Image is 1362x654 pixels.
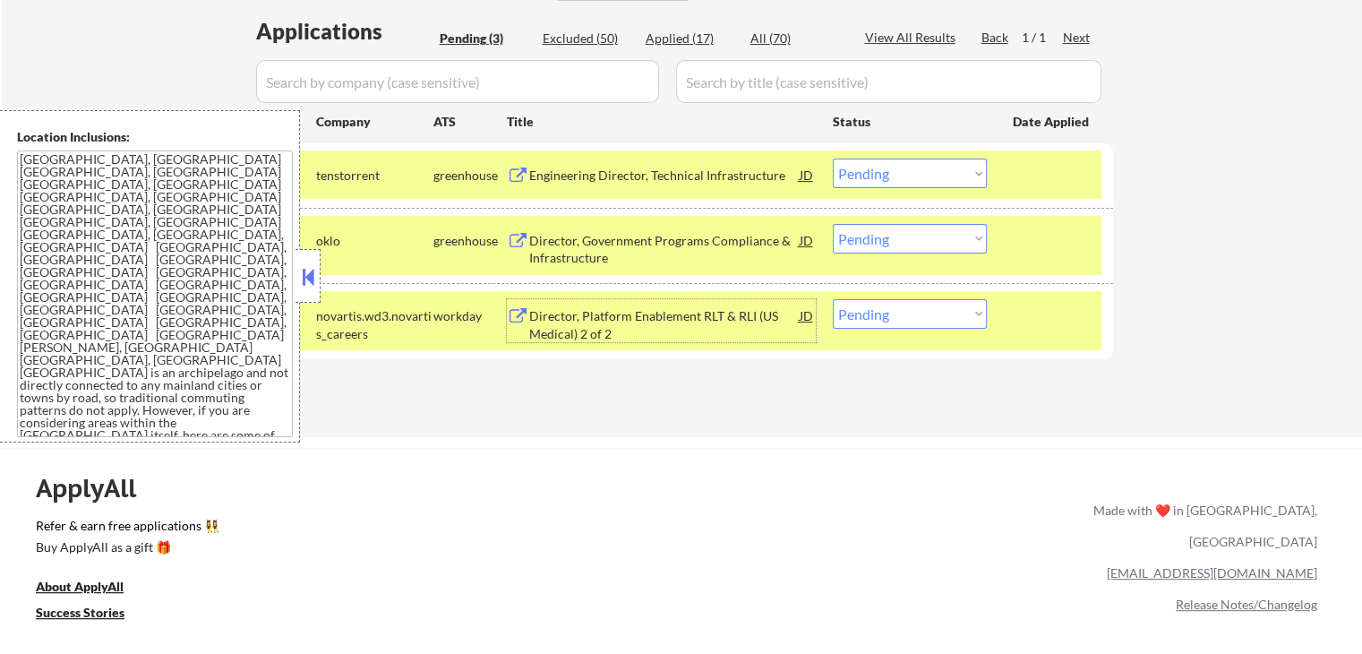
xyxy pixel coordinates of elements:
div: workday [433,307,507,325]
div: 1 / 1 [1022,29,1063,47]
u: About ApplyAll [36,579,124,594]
div: Applications [256,21,433,42]
div: Company [316,113,433,131]
div: Engineering Director, Technical Infrastructure [529,167,800,185]
div: Title [507,113,816,131]
a: About ApplyAll [36,578,149,600]
div: JD [798,299,816,331]
div: All (70) [750,30,840,47]
div: oklo [316,232,433,250]
a: Refer & earn free applications 👯‍♀️ [36,520,719,538]
div: Next [1063,29,1092,47]
div: Back [981,29,1010,47]
div: tenstorrent [316,167,433,185]
div: Location Inclusions: [17,128,293,146]
div: Buy ApplyAll as a gift 🎁 [36,541,215,554]
input: Search by company (case sensitive) [256,60,659,103]
div: ApplyAll [36,473,157,503]
input: Search by title (case sensitive) [676,60,1101,103]
div: greenhouse [433,232,507,250]
div: ATS [433,113,507,131]
div: Date Applied [1013,113,1092,131]
div: Applied (17) [646,30,735,47]
div: Status [833,105,987,137]
div: novartis.wd3.novartis_careers [316,307,433,342]
u: Success Stories [36,605,124,620]
div: Excluded (50) [543,30,632,47]
a: [EMAIL_ADDRESS][DOMAIN_NAME] [1107,565,1317,581]
div: View All Results [865,29,961,47]
div: Director, Platform Enablement RLT & RLI (US Medical) 2 of 2 [529,307,800,342]
div: Director, Government Programs Compliance & Infrastructure [529,232,800,267]
div: greenhouse [433,167,507,185]
div: Made with ❤️ in [GEOGRAPHIC_DATA], [GEOGRAPHIC_DATA] [1086,495,1317,557]
div: JD [798,224,816,256]
a: Success Stories [36,604,149,626]
div: JD [798,159,816,191]
div: Pending (3) [440,30,529,47]
a: Release Notes/Changelog [1176,597,1317,612]
a: Buy ApplyAll as a gift 🎁 [36,538,215,561]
